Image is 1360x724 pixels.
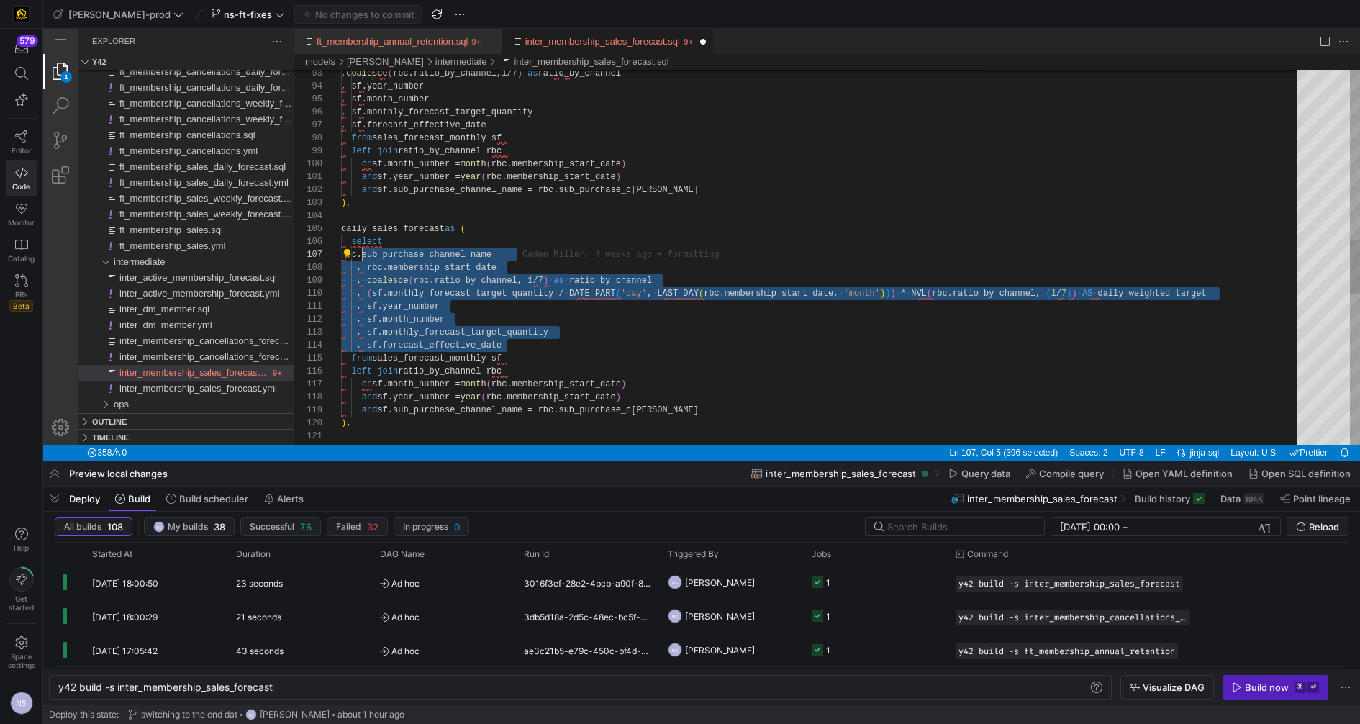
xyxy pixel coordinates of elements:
[71,225,250,241] div: /models/edw/intermediate
[76,196,180,207] span: ft_membership_sales.sql
[60,51,250,67] div: /models/edw/facts/ft_membership_cancellations_daily_forecast.yml
[60,114,250,130] div: /models/edw/facts/ft_membership_cancellations.yml
[653,6,667,20] a: Close (⌘W)
[124,705,408,724] button: switching to the end datNS[PERSON_NAME]about 1 hour ago
[902,416,1018,432] a: Ln 107, Col 5 (396 selected)
[1293,493,1351,504] span: Point lineage
[380,668,404,702] span: PROD
[12,146,32,155] span: Editor
[60,209,250,225] div: /models/edw/facts/ft_membership_sales.yml
[500,247,505,257] span: )
[417,143,438,153] span: year
[298,65,386,76] span: , sf.month_number
[9,594,34,612] span: Get started
[35,99,250,114] div: ft_membership_cancellations.sql
[71,370,86,381] span: ops
[263,64,279,77] div: 95
[1023,260,1028,270] span: )
[60,352,250,368] div: /models/edw/intermediate/inter_membership_sales_forecast.yml
[1060,521,1120,533] input: Start datetime
[443,130,448,140] span: (
[76,132,242,143] span: ft_membership_sales_daily_forecast.sql
[76,291,169,302] span: inter_dm_member.yml
[35,384,250,399] div: landing
[588,156,656,166] span: [PERSON_NAME]
[214,521,225,533] span: 38
[6,35,37,60] button: 579
[515,566,659,599] div: 3016f3ef-28e2-4bcb-a90f-8e378035a690
[298,220,309,231] div: Show Code Actions (⌘.)
[795,260,800,270] span: ·‌
[304,25,381,41] div: /models/edw
[1274,5,1289,21] li: Split Editor Right (⌘\) [⌥] Split Editor Down
[76,322,266,333] span: inter_membership_cancellations_forecast.yml
[76,354,234,365] span: inter_membership_sales_forecast.yml
[1243,416,1288,432] a: check-all Prettier
[35,146,250,162] div: ft_membership_sales_daily_forecast.yml
[35,225,250,241] div: intermediate
[6,160,37,196] a: Code
[515,599,659,633] div: 3db5d18a-2d5c-48ec-bc5f-3d314de71779
[334,143,417,153] span: sf.year_number =
[1020,416,1070,432] div: Spaces: 2
[8,218,35,227] span: Monitor
[1309,521,1339,533] span: Reload
[329,130,417,140] span: sf.month_number =
[35,273,250,289] div: inter_dm_member.sql
[1245,682,1289,693] div: Build now
[402,195,412,205] span: as
[489,247,494,257] span: /
[661,260,795,270] span: rbc.membership_start_date,
[1023,416,1068,432] a: Spaces: 2
[168,522,208,532] span: My builds
[1018,260,1023,270] span: 7
[1135,493,1190,504] span: Build history
[521,247,526,257] span: ·‌
[35,336,250,352] div: inter_membership_sales_forecast.sql
[1145,416,1182,432] div: jinja-sql
[448,130,578,140] span: rbc.membership_start_date
[298,169,303,179] span: )
[68,9,171,20] span: [PERSON_NAME]-prod
[1130,416,1145,432] a: Editor Language Status: Formatting, There are multiple formatters for 'jinja-sql' files. One of t...
[366,247,371,257] span: (
[438,6,458,20] ul: Tab actions
[250,41,1317,416] div: inter_membership_sales_forecast.sql, preview
[35,51,250,67] div: ft_membership_cancellations_daily_forecast.yml
[65,384,250,399] div: /models/landing
[1261,468,1351,479] span: Open SQL definition
[324,234,453,244] span: rbc.membership_start_date
[1184,416,1238,432] a: Layout: U.S.
[35,384,250,400] div: Outline Section
[334,156,588,166] span: sf.sub_purchase_channel_name = rbc.sub_purchase_c
[40,416,87,432] a: Errors: 358
[319,130,329,140] span: on
[12,182,30,191] span: Code
[60,99,250,114] div: /models/edw/facts/ft_membership_cancellations.sql
[319,156,335,166] span: and
[495,247,500,257] span: 7
[526,260,573,270] span: DATE_PART
[329,104,458,114] span: sales_forecast_monthly sf
[12,543,30,552] span: Help
[1220,493,1241,504] span: Data
[515,260,520,270] span: /
[60,162,250,178] div: /models/edw/facts/ft_membership_sales_weekly_forecast.sql
[6,232,37,268] a: Catalog
[258,487,310,511] button: Alerts
[656,260,661,270] span: (
[76,85,287,96] span: ft_membership_cancellations_weekly_forecast.yml
[308,104,329,114] span: from
[314,260,319,270] span: ,
[526,247,609,257] span: ratio_by_channel
[1242,461,1357,486] button: Open SQL definition
[1292,5,1308,21] a: More Actions...
[109,487,157,511] button: Build
[298,91,443,101] span: , sf.forecast_effective_date
[263,116,279,129] div: 99
[35,130,250,146] div: ft_membership_sales_daily_forecast.sql
[403,522,448,532] span: In progress
[128,493,150,504] span: Build
[942,461,1017,486] button: Query data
